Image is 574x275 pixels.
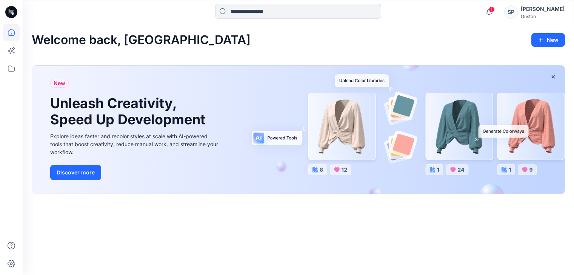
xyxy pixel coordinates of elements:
[50,165,101,180] button: Discover more
[50,165,220,180] a: Discover more
[521,5,565,14] div: [PERSON_NAME]
[50,95,209,128] h1: Unleash Creativity, Speed Up Development
[521,14,565,19] div: Guston
[32,33,251,47] h2: Welcome back, [GEOGRAPHIC_DATA]
[504,5,518,19] div: SP
[54,79,65,88] span: New
[531,33,565,47] button: New
[50,132,220,156] div: Explore ideas faster and recolor styles at scale with AI-powered tools that boost creativity, red...
[489,6,495,12] span: 1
